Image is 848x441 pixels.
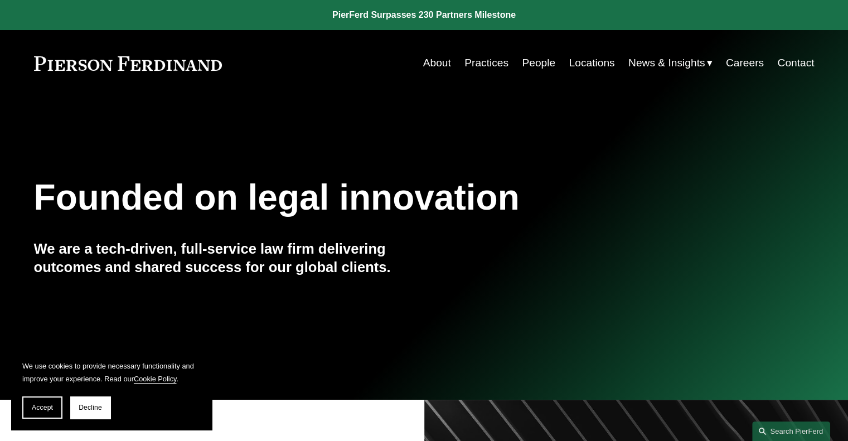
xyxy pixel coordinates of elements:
[34,177,685,218] h1: Founded on legal innovation
[752,421,830,441] a: Search this site
[134,375,177,383] a: Cookie Policy
[423,52,451,74] a: About
[628,54,705,73] span: News & Insights
[22,396,62,419] button: Accept
[70,396,110,419] button: Decline
[522,52,555,74] a: People
[11,348,212,430] section: Cookie banner
[79,404,102,411] span: Decline
[464,52,508,74] a: Practices
[628,52,713,74] a: folder dropdown
[34,240,424,276] h4: We are a tech-driven, full-service law firm delivering outcomes and shared success for our global...
[22,360,201,385] p: We use cookies to provide necessary functionality and improve your experience. Read our .
[32,404,53,411] span: Accept
[777,52,814,74] a: Contact
[569,52,614,74] a: Locations
[726,52,764,74] a: Careers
